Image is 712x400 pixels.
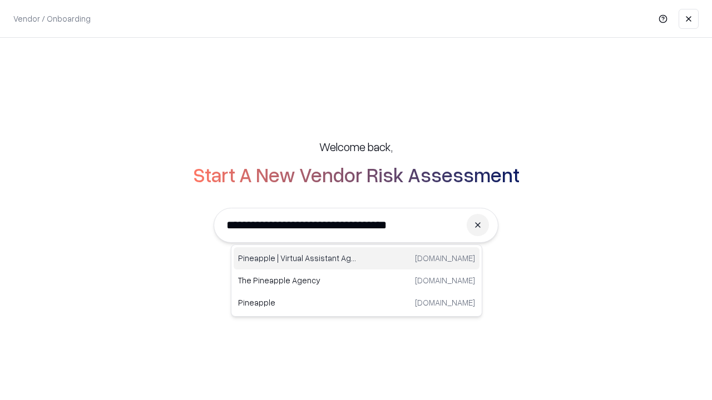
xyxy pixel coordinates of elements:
[319,139,393,154] h5: Welcome back,
[193,163,520,186] h2: Start A New Vendor Risk Assessment
[238,274,357,286] p: The Pineapple Agency
[415,274,475,286] p: [DOMAIN_NAME]
[415,252,475,264] p: [DOMAIN_NAME]
[231,244,482,317] div: Suggestions
[415,297,475,308] p: [DOMAIN_NAME]
[238,252,357,264] p: Pineapple | Virtual Assistant Agency
[13,13,91,24] p: Vendor / Onboarding
[238,297,357,308] p: Pineapple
